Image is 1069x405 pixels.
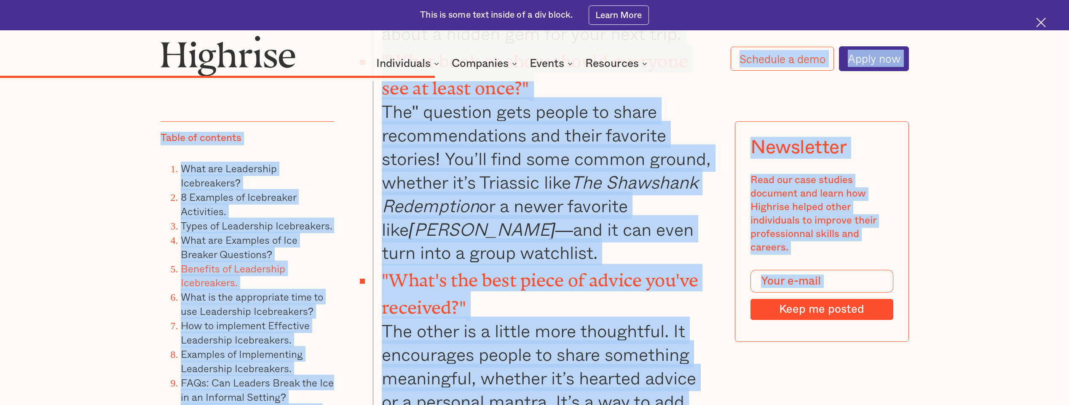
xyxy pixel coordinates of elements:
[585,59,639,69] div: Resources
[181,289,323,319] a: What is the appropriate time to use Leadership Icebreakers?
[589,5,649,24] a: Learn More
[452,59,509,69] div: Companies
[382,168,698,219] em: The Shawshank Redemption
[530,59,564,69] div: Events
[409,215,555,242] em: [PERSON_NAME]
[181,375,334,405] a: FAQs: Can Leaders Break the Ice in an Informal Setting?
[181,260,285,290] a: Benefits of Leadership Icebreakers.
[530,59,575,69] div: Events
[181,346,303,376] a: Examples of Implementing Leadership Icebreakers.
[376,59,431,69] div: Individuals
[161,132,241,145] div: Table of contents
[452,59,520,69] div: Companies
[750,299,893,320] input: Keep me posted
[1036,18,1046,27] img: Cross icon
[750,174,893,254] div: Read our case studies document and learn how Highrise helped other individuals to improve their p...
[373,45,716,264] li: The" question gets people to share recommendations and their favorite stories! You’ll find some c...
[585,59,650,69] div: Resources
[750,270,893,320] form: Modal Form
[181,232,297,261] a: What are Examples of Ice Breaker Questions?
[420,9,573,21] div: This is some text inside of a div block.
[750,270,893,293] input: Your e-mail
[376,59,442,69] div: Individuals
[839,46,909,71] a: Apply now
[161,35,296,76] img: Highrise logo
[731,47,834,71] a: Schedule a demo
[181,218,332,233] a: Types of Leadership Icebreakers.
[181,189,296,219] a: 8 Examples of Icebreaker Activities.
[750,137,847,159] div: Newsletter
[382,270,699,309] strong: "What's the best piece of advice you've received?"
[181,317,310,347] a: How to implement Effective Leadership Icebreakers.
[181,160,277,190] a: What are Leadership Icebreakers?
